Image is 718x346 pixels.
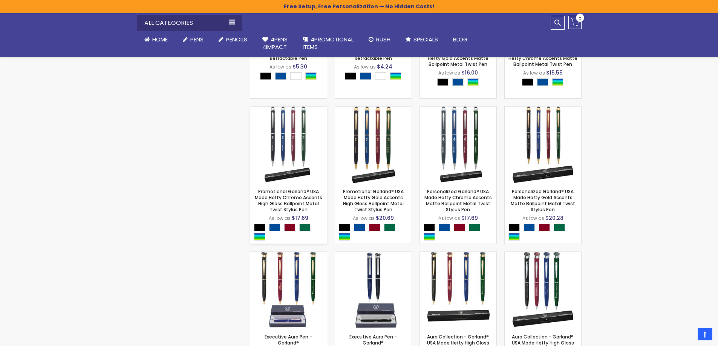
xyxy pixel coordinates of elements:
span: 0 [579,15,582,22]
div: Assorted [424,233,435,241]
a: Personalized Garland® USA Made Hefty Chrome Accents Matte Ballpoint Metal Twist Stylus Pen [420,106,496,113]
div: Select A Color [522,78,567,88]
div: Black [424,224,435,231]
a: Promotional Garland® USA Made Hefty Chrome Accents High Gloss Ballpoint Metal Twist Stylus Pen [250,106,327,113]
div: Assorted [467,78,479,86]
span: As low as [523,70,545,76]
span: $17.69 [461,214,478,222]
a: 4PROMOTIONALITEMS [295,31,361,56]
span: 4Pens 4impact [262,35,288,51]
span: Home [152,35,168,43]
div: Dark Blue [439,224,450,231]
span: As low as [438,215,460,221]
div: Burgundy [539,224,550,231]
span: Rush [376,35,390,43]
span: As low as [353,215,375,221]
a: Personalized Garland® USA Made Hefty Gold Accents Matte Ballpoint Metal Twist Stylus Pen [511,188,575,213]
div: Dark Green [299,224,311,231]
div: Assorted [305,72,317,80]
div: Dark Blue [275,72,286,80]
span: $20.28 [545,214,563,222]
span: Blog [453,35,468,43]
a: Rush [361,31,398,48]
img: Aura Collection - Garland® USA Made Hefty High Gloss Chrome Accents Pearlescent Dome Ballpoint Me... [505,252,581,328]
a: Pens [175,31,211,48]
div: Dark Blue [452,78,464,86]
span: $4.24 [377,63,392,70]
iframe: Google Customer Reviews [656,326,718,346]
div: Assorted [390,72,401,80]
div: Burgundy [369,224,380,231]
span: As low as [438,70,460,76]
div: Black [345,72,356,80]
span: Pencils [226,35,247,43]
img: Promotional Garland® USA Made Hefty Gold Accents High Gloss Ballpoint Metal Twist Stylus Pen [335,107,412,183]
a: 0 [568,16,582,29]
a: Personalized Garland® USA Made Hefty Chrome Accents Matte Ballpoint Metal Twist Stylus Pen [424,188,492,213]
div: Select A Color [508,224,581,242]
span: $17.69 [292,214,308,222]
span: 4PROMOTIONAL ITEMS [303,35,354,51]
div: Assorted [339,233,350,241]
div: Assorted [552,78,563,86]
img: Personalized Garland® USA Made Hefty Gold Accents Matte Ballpoint Metal Twist Stylus Pen [505,107,581,183]
a: Specials [398,31,445,48]
span: $16.00 [461,69,478,76]
span: As low as [269,215,291,221]
div: Select A Color [339,224,412,242]
a: Aura Collection - Garland® USA Made Hefty High Gloss Chrome Accents Pearlescent Dome Ballpoint Me... [505,251,581,258]
div: Burgundy [454,224,465,231]
div: Assorted [254,233,265,241]
a: Personalized Garland® USA Made Hefty Gold Accents Matte Ballpoint Metal Twist Stylus Pen [505,106,581,113]
div: Assorted [508,233,520,241]
span: $15.55 [546,69,563,76]
img: Aura Collection - Garland® USA Made Hefty High Gloss Gold Accents Pearlescent Dome Ballpoint Meta... [420,252,496,328]
span: Pens [190,35,204,43]
div: Dark Blue [269,224,280,231]
span: As low as [522,215,544,221]
div: White [290,72,302,80]
img: Personalized Garland® USA Made Hefty Chrome Accents Matte Ballpoint Metal Twist Stylus Pen [420,107,496,183]
div: Dark Green [469,224,480,231]
img: Promotional Garland® USA Made Hefty Chrome Accents High Gloss Ballpoint Metal Twist Stylus Pen [250,107,327,183]
span: As low as [354,64,376,70]
a: Aura Collection - Garland® USA Made Hefty High Gloss Gold Accents Pearlescent Dome Ballpoint Meta... [420,251,496,258]
div: White [375,72,386,80]
span: Specials [413,35,438,43]
span: As low as [269,64,291,70]
span: $20.69 [376,214,394,222]
div: Black [508,224,520,231]
div: Dark Blue [360,72,371,80]
div: Select A Color [424,224,496,242]
div: Select A Color [260,72,320,82]
div: Black [260,72,271,80]
div: Select A Color [345,72,405,82]
div: All Categories [137,15,242,31]
div: Black [522,78,533,86]
a: Promotional Garland® USA Made Hefty Gold Accents High Gloss Ballpoint Metal Twist Stylus Pen [335,106,412,113]
a: Executive Aura Pen - Garland® USA Made High Gloss Gold Accents Executive Metal Twist Pen [250,251,327,258]
div: Select A Color [254,224,327,242]
a: Blog [445,31,475,48]
a: Executive Aura Pen - Garland® USA Made High Gloss Chrome Accents Executive Metal Twist Pen [335,251,412,258]
div: Dark Green [554,224,565,231]
a: Monument Collection - Garland® Hefty Resin Chrome Retractable Pen [339,43,408,61]
div: Dark Blue [354,224,365,231]
div: Dark Blue [537,78,548,86]
div: Black [254,224,265,231]
a: 4Pens4impact [255,31,295,56]
a: Monument Collection - Garland® Hefty Resin Gold Retractable Pen [258,43,319,61]
div: Dark Green [384,224,395,231]
img: Executive Aura Pen - Garland® USA Made High Gloss Gold Accents Executive Metal Twist Pen [250,252,327,328]
div: Dark Blue [524,224,535,231]
div: Select A Color [437,78,482,88]
div: Black [437,78,449,86]
a: Home [137,31,175,48]
span: $5.30 [292,63,307,70]
div: Burgundy [284,224,295,231]
a: Pencils [211,31,255,48]
a: Promotional Garland® USA Made Hefty Chrome Accents High Gloss Ballpoint Metal Twist Stylus Pen [255,188,322,213]
div: Black [339,224,350,231]
img: Executive Aura Pen - Garland® USA Made High Gloss Chrome Accents Executive Metal Twist Pen [335,252,412,328]
a: Promotional Garland® USA Made Hefty Gold Accents High Gloss Ballpoint Metal Twist Stylus Pen [343,188,404,213]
